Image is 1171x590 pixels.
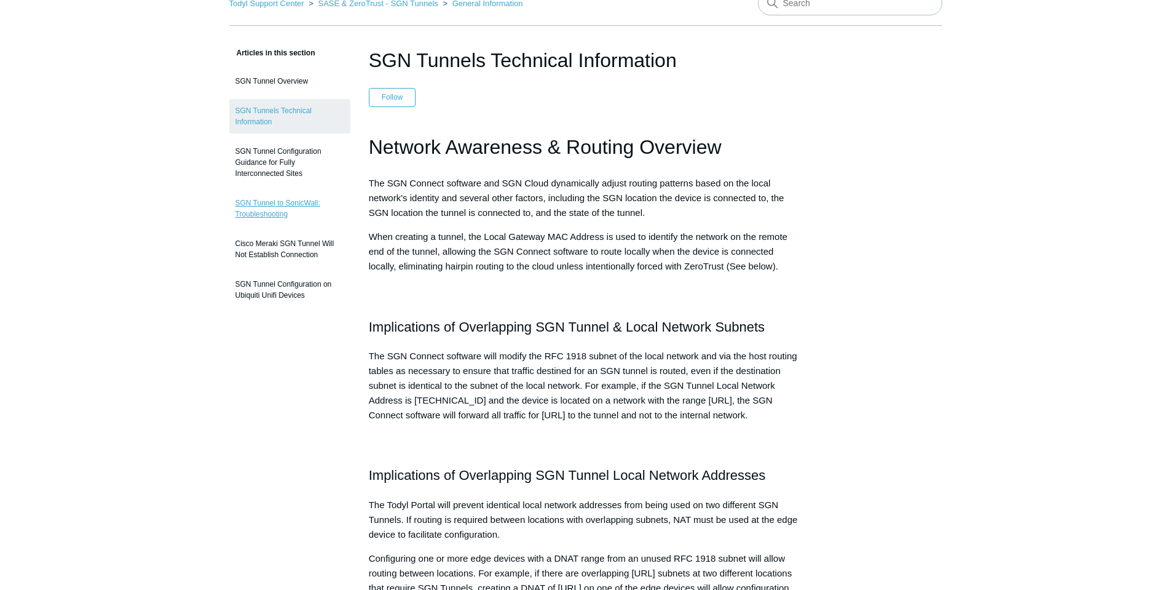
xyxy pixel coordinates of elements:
[229,191,350,226] a: SGN Tunnel to SonicWall: Troubleshooting
[229,70,350,93] a: SGN Tunnel Overview
[369,319,765,335] span: Implications of Overlapping SGN Tunnel & Local Network Subnets
[369,136,722,158] span: Network Awareness & Routing Overview
[369,500,798,540] span: The Todyl Portal will prevent identical local network addresses from being used on two different ...
[229,49,315,57] span: Articles in this section
[369,468,766,483] span: Implications of Overlapping SGN Tunnel Local Network Addresses
[229,140,350,185] a: SGN Tunnel Configuration Guidance for Fully Interconnected Sites
[369,46,803,75] h1: SGN Tunnels Technical Information
[229,99,350,134] a: SGN Tunnels Technical Information
[369,178,784,218] span: The SGN Connect software and SGN Cloud dynamically adjust routing patterns based on the local net...
[369,88,416,106] button: Follow Article
[229,232,350,266] a: Cisco Meraki SGN Tunnel Will Not Establish Connection
[369,231,787,271] span: When creating a tunnel, the Local Gateway MAC Address is used to identify the network on the remo...
[229,273,350,307] a: SGN Tunnel Configuration on Ubiquiti Unifi Devices
[369,351,797,420] span: The SGN Connect software will modify the RFC 1918 subnet of the local network and via the host ro...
